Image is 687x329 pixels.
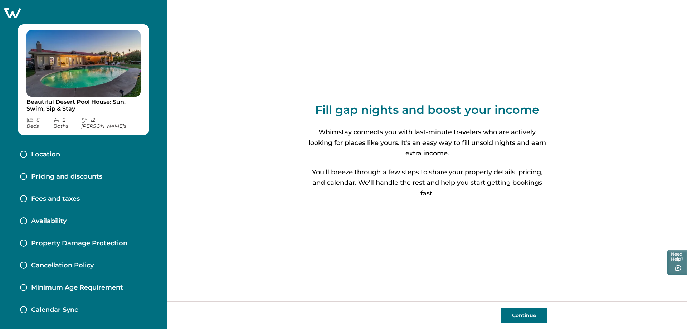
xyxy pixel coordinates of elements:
p: Calendar Sync [31,306,78,314]
p: 12 [PERSON_NAME] s [81,117,141,129]
p: Fees and taxes [31,195,80,203]
p: Beautiful Desert Pool House: Sun, Swim, Sip & Stay [26,98,141,112]
p: Location [31,151,60,159]
p: Fill gap nights and boost your income [315,103,539,117]
button: Continue [501,308,547,323]
p: Pricing and discounts [31,173,102,181]
p: Whimstay connects you with last-minute travelers who are actively looking for places like yours. ... [307,127,547,159]
img: propertyImage_Beautiful Desert Pool House: Sun, Swim, Sip & Stay [26,30,141,97]
p: Minimum Age Requirement [31,284,123,292]
p: Property Damage Protection [31,240,127,247]
p: 2 Bath s [53,117,81,129]
p: Availability [31,217,67,225]
p: Cancellation Policy [31,262,94,270]
p: You'll breeze through a few steps to share your property details, pricing, and calendar. We'll ha... [307,167,547,199]
p: 6 Bed s [26,117,53,129]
